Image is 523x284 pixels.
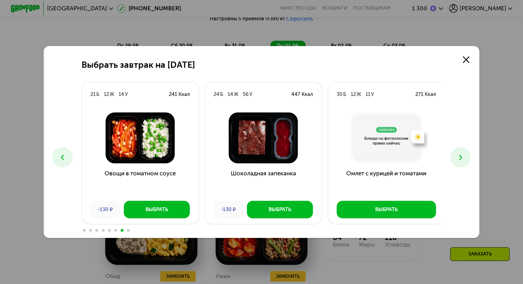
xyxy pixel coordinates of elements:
div: Ж [234,91,238,98]
img: Овощи в томатном соусе [87,112,193,163]
div: 30 [337,91,342,98]
img: Шоколадная запеканка [210,112,316,163]
div: -130 ₽ [214,201,243,218]
div: У [249,91,252,98]
div: 14 [228,91,233,98]
div: Выбрать [145,206,168,213]
div: 271 Ккал [415,91,436,98]
div: Б [220,91,223,98]
div: -130 ₽ [90,201,120,218]
div: У [125,91,128,98]
button: Выбрать [247,201,313,218]
div: 24 [214,91,219,98]
div: Выбрать [375,206,398,213]
div: 14 [119,91,124,98]
div: Ж [110,91,114,98]
img: Омлет с курицей и томатами [334,112,439,163]
div: 241 Ккал [169,91,190,98]
div: Б [96,91,99,98]
h3: Омлет с курицей и томатами [328,169,445,195]
div: 12 [104,91,109,98]
div: 447 Ккал [291,91,313,98]
h3: Овощи в томатном соусе [82,169,199,195]
div: 11 [366,91,370,98]
div: 21 [90,91,96,98]
button: Выбрать [124,201,190,218]
div: Выбрать [269,206,291,213]
button: Выбрать [337,201,436,218]
div: У [371,91,374,98]
h3: Шоколадная запеканка [205,169,322,195]
div: 12 [351,91,356,98]
h2: Выбрать завтрак на [DATE] [81,60,195,70]
div: Б [343,91,346,98]
div: Ж [357,91,361,98]
div: 56 [243,91,249,98]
